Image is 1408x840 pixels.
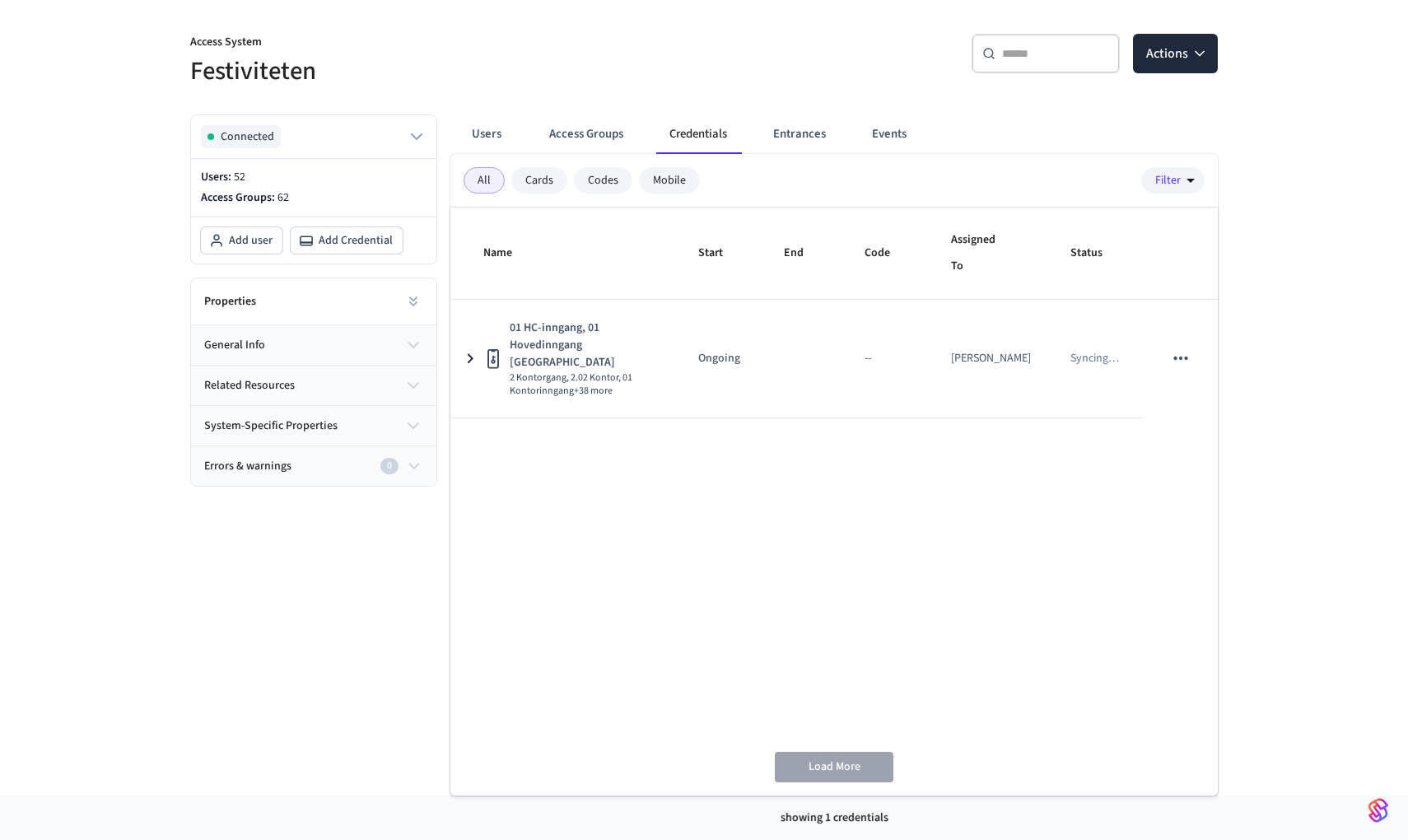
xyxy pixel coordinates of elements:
div: Mobile [639,167,700,194]
div: 0 [380,458,399,474]
button: Access Groups [536,114,636,154]
table: sticky table [450,208,1218,418]
span: Errors & warnings [204,458,291,475]
button: Users [457,114,516,154]
button: general info [191,325,436,365]
span: Code [865,240,911,266]
div: Cards [511,167,567,194]
button: Entrances [760,114,839,154]
span: related resources [204,377,295,394]
h5: Festiviteten [190,54,694,88]
button: Add Credential [291,227,403,254]
button: Credentials [656,114,740,154]
span: 52 [234,169,245,185]
p: Ongoing [698,350,744,367]
p: Syncing … [1070,350,1119,367]
div: -- [865,350,871,367]
span: 62 [277,189,289,206]
span: 2 Kontorgang, 2.02 Kontor, 01 Kontorinngang +38 more [510,371,659,398]
div: Codes [574,167,632,194]
button: Events [859,114,920,154]
span: Add user [229,232,273,249]
span: Assigned To [951,227,1031,279]
button: Actions [1133,34,1218,73]
div: showing 1 credentials [450,796,1218,840]
button: Load More [775,752,893,782]
span: Status [1070,240,1124,266]
button: Filter [1141,167,1205,194]
p: Access System [190,34,694,54]
button: Add user [201,227,282,254]
button: related resources [191,366,436,405]
span: general info [204,337,265,354]
p: Access Groups: [201,189,427,207]
span: system-specific properties [204,418,338,435]
span: End [784,240,825,266]
button: Connected [201,125,427,148]
span: Load More [809,758,860,775]
h2: Properties [204,293,256,310]
img: SeamLogoGradient.69752ec5.svg [1368,797,1388,824]
span: Start [698,240,744,266]
button: Errors & warnings0 [191,446,436,486]
div: [PERSON_NAME] [951,350,1031,367]
span: Add Credential [319,232,393,249]
span: 01 HC-inngang, 01 Hovedinngang [GEOGRAPHIC_DATA] [510,320,659,371]
button: system-specific properties [191,406,436,446]
div: All [464,167,505,194]
span: Name [483,240,534,266]
p: Users: [201,169,427,186]
span: Connected [221,128,274,145]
